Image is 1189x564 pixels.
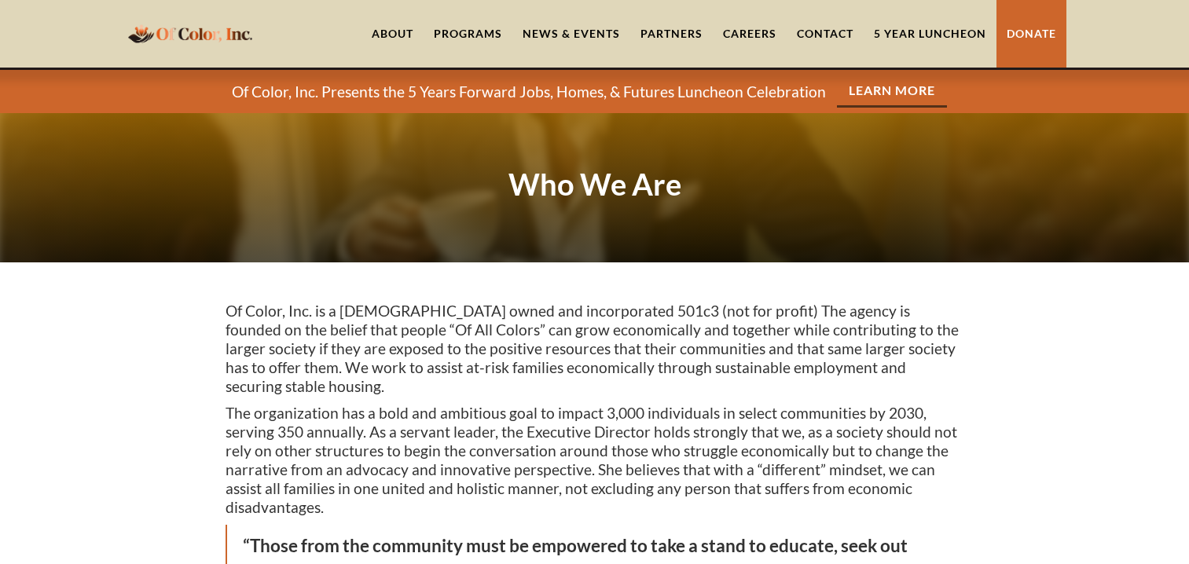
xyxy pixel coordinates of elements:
a: home [123,15,257,52]
strong: Who We Are [508,166,681,202]
div: Programs [434,26,502,42]
a: Learn More [837,75,947,108]
p: Of Color, Inc. is a [DEMOGRAPHIC_DATA] owned and incorporated 501c3 (not for profit) The agency i... [226,302,964,396]
p: Of Color, Inc. Presents the 5 Years Forward Jobs, Homes, & Futures Luncheon Celebration [232,82,826,101]
p: The organization has a bold and ambitious goal to impact 3,000 individuals in select communities ... [226,404,964,517]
